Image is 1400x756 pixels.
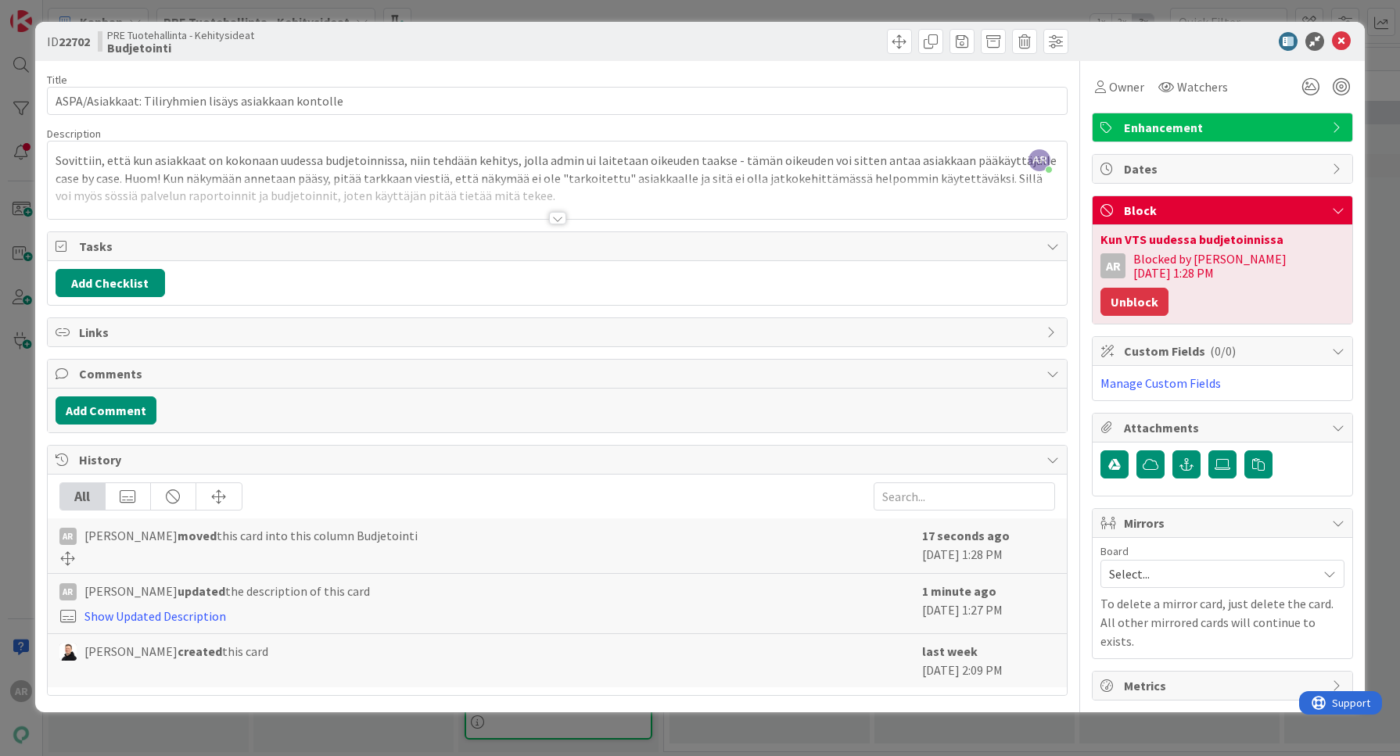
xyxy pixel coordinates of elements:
span: Attachments [1124,418,1324,437]
span: Mirrors [1124,514,1324,532]
b: 1 minute ago [922,583,996,599]
span: [PERSON_NAME] the description of this card [84,582,370,600]
a: Show Updated Description [84,608,226,624]
a: Manage Custom Fields [1100,375,1221,391]
button: Add Comment [56,396,156,425]
span: Select... [1109,563,1309,585]
div: AR [59,583,77,600]
input: Search... [874,482,1055,511]
span: PRE Tuotehallinta - Kehitysideat [107,29,254,41]
b: moved [178,528,217,543]
span: Custom Fields [1124,342,1324,360]
span: Tasks [79,237,1039,256]
div: AR [59,528,77,545]
span: History [79,450,1039,469]
b: created [178,643,222,659]
span: AR [1028,149,1050,171]
div: Kun VTS uudessa budjetoinnissa [1100,233,1344,245]
div: Blocked by [PERSON_NAME] [DATE] 1:28 PM [1133,252,1344,280]
span: Owner [1109,77,1144,96]
span: Dates [1124,159,1324,178]
div: [DATE] 1:27 PM [922,582,1055,625]
input: type card name here... [47,87,1068,115]
b: 22702 [59,34,90,49]
button: Add Checklist [56,269,165,297]
b: updated [178,583,225,599]
span: ( 0/0 ) [1210,343,1236,359]
button: Unblock [1100,288,1168,316]
b: last week [922,643,978,659]
span: Block [1124,201,1324,220]
span: [PERSON_NAME] this card into this column Budjetointi [84,526,418,545]
div: All [60,483,106,510]
div: AR [1100,253,1125,278]
label: Title [47,73,67,87]
span: Description [47,127,101,141]
span: Metrics [1124,676,1324,695]
span: ID [47,32,90,51]
span: Comments [79,364,1039,383]
span: Watchers [1177,77,1228,96]
span: Enhancement [1124,118,1324,137]
span: Support [33,2,71,21]
div: [DATE] 1:28 PM [922,526,1055,565]
b: 17 seconds ago [922,528,1010,543]
span: Board [1100,546,1129,557]
span: [PERSON_NAME] this card [84,642,268,661]
b: Budjetointi [107,41,254,54]
span: Links [79,323,1039,342]
img: AN [59,643,77,661]
p: Sovittiin, että kun asiakkaat on kokonaan uudessa budjetoinnissa, niin tehdään kehitys, jolla adm... [56,152,1060,205]
p: To delete a mirror card, just delete the card. All other mirrored cards will continue to exists. [1100,594,1344,650]
div: [DATE] 2:09 PM [922,642,1055,679]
